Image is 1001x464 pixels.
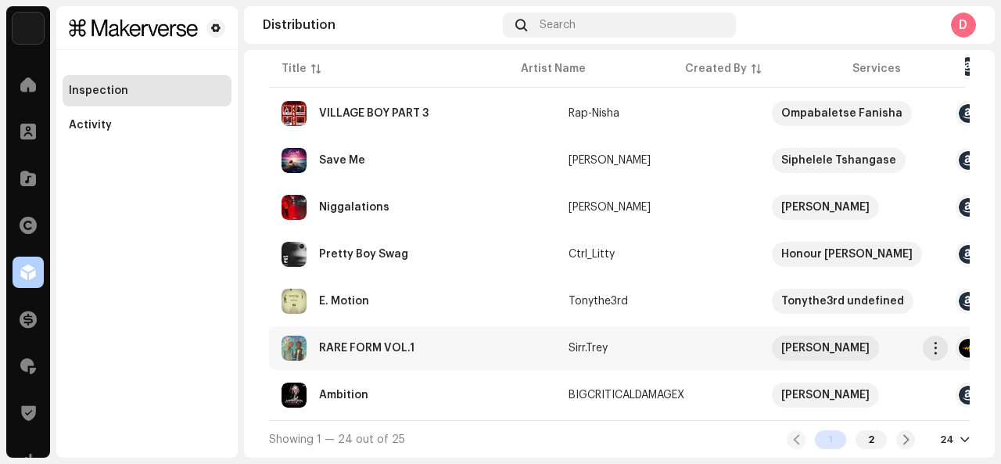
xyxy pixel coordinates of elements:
[69,85,128,97] div: Inspection
[781,289,904,314] div: Tonythe3rd undefined
[940,433,954,446] div: 24
[540,19,576,31] span: Search
[569,343,608,354] div: Sirr.Trey
[781,242,913,267] div: Honour [PERSON_NAME]
[282,61,307,77] div: Title
[569,108,747,119] span: Rap-Nisha
[319,155,365,166] div: Save Me
[269,434,405,445] span: Showing 1 — 24 out of 25
[772,336,931,361] span: Mohale Ramatseba
[772,148,931,173] span: Siphelele Tshangase
[319,343,414,354] div: RARE FORM VOL.1
[282,383,307,408] img: 232107a4-ee5c-403b-9988-a00017775498
[781,101,902,126] div: Ompabaletse Fanisha
[772,195,931,220] span: Jay Massive
[569,108,619,119] div: Rap-Nisha
[319,202,389,213] div: Niggalations
[319,108,429,119] div: VILLAGE BOY PART 3
[282,336,307,361] img: 78d3d533-1b83-4582-b23b-cc8331180ca7
[263,19,497,31] div: Distribution
[319,296,369,307] div: E. Motion
[282,289,307,314] img: 2a7a3ea4-24f9-49ab-b1b6-5182a4c45d80
[685,61,747,77] div: Created By
[781,148,896,173] div: Siphelele Tshangase
[951,13,976,38] div: D
[856,430,887,449] div: 2
[63,110,231,141] re-m-nav-item: Activity
[569,155,651,166] div: [PERSON_NAME]
[282,242,307,267] img: 905d8130-a3d7-4ace-9bde-6e10d2cc9aba
[781,195,870,220] div: [PERSON_NAME]
[282,148,307,173] img: 4e5cf4e3-f2bc-4021-8f99-e850a83459a6
[569,202,651,213] div: [PERSON_NAME]
[781,336,870,361] div: [PERSON_NAME]
[781,383,870,408] div: [PERSON_NAME]
[569,202,747,213] span: Jay Massive
[772,289,931,314] span: Tonythe3rd undefined
[772,383,931,408] span: Xavier Dlamini
[69,19,200,38] img: 83c31b0f-6f36-40b9-902b-17d71dc1b869
[319,249,408,260] div: Pretty Boy Swag
[69,119,112,131] div: Activity
[569,296,628,307] div: Tonythe3rd
[569,343,747,354] span: Sirr.Trey
[569,249,747,260] span: Ctrl_Litty
[569,155,747,166] span: Estee Kd
[319,390,368,401] div: Ambition
[569,296,747,307] span: Tonythe3rd
[772,101,931,126] span: Ompabaletse Fanisha
[63,75,231,106] re-m-nav-item: Inspection
[13,13,44,44] img: f729c614-9fb7-4848-b58a-1d870abb8325
[282,195,307,220] img: 1466eada-7d06-4f34-9940-a1d7fa8c7310
[569,249,615,260] div: Ctrl_Litty
[772,242,931,267] span: Honour Kakole
[282,101,307,126] img: d1048045-8eb7-415c-94ac-c4c730446bd1
[569,390,684,401] div: BIGCRITICALDAMAGEX
[815,430,846,449] div: 1
[569,390,747,401] span: BIGCRITICALDAMAGEX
